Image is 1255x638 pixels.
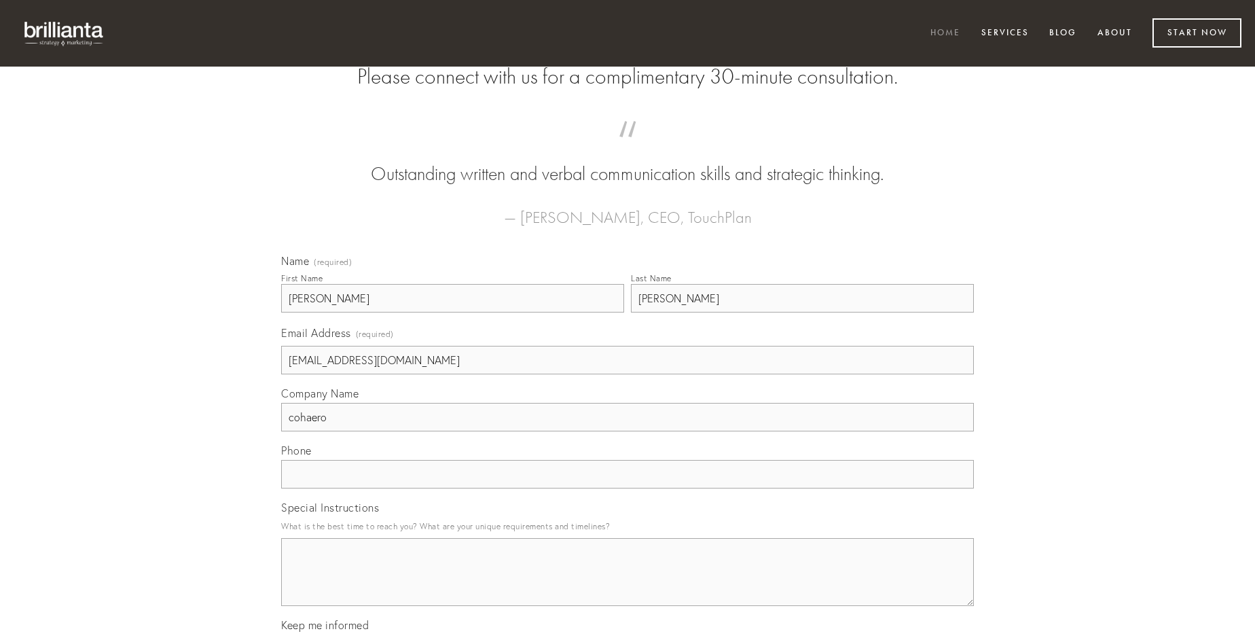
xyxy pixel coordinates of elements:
[972,22,1038,45] a: Services
[356,325,394,343] span: (required)
[281,618,369,632] span: Keep me informed
[281,273,323,283] div: First Name
[281,326,351,340] span: Email Address
[281,254,309,268] span: Name
[303,135,952,161] span: “
[1040,22,1085,45] a: Blog
[303,188,952,231] figcaption: — [PERSON_NAME], CEO, TouchPlan
[281,501,379,514] span: Special Instructions
[1089,22,1141,45] a: About
[631,273,672,283] div: Last Name
[281,387,359,400] span: Company Name
[314,258,352,266] span: (required)
[922,22,969,45] a: Home
[303,135,952,188] blockquote: Outstanding written and verbal communication skills and strategic thinking.
[281,64,974,90] h2: Please connect with us for a complimentary 30-minute consultation.
[281,517,974,535] p: What is the best time to reach you? What are your unique requirements and timelines?
[1152,18,1241,48] a: Start Now
[14,14,115,53] img: brillianta - research, strategy, marketing
[281,444,312,457] span: Phone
